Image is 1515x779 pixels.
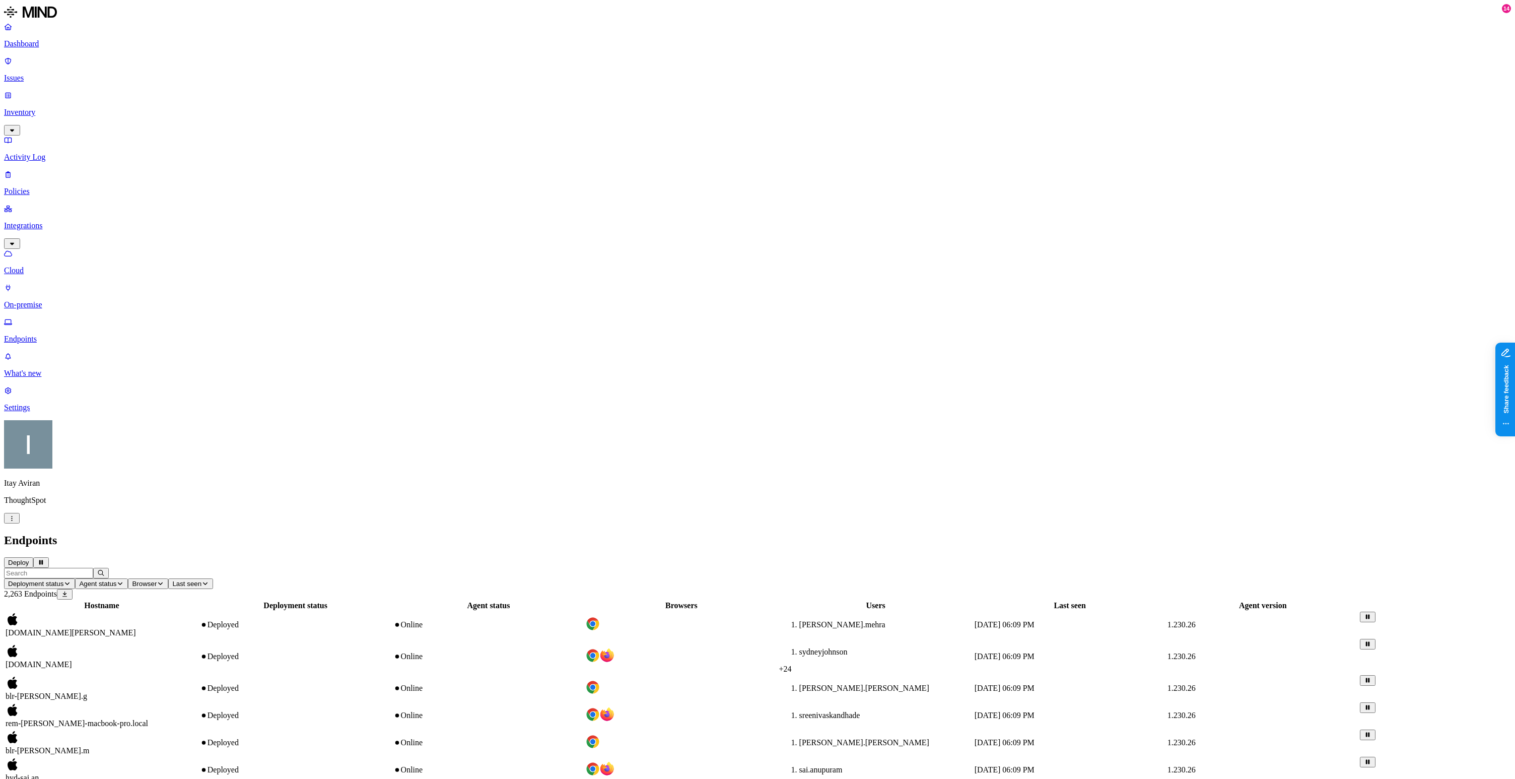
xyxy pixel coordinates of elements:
span: blr-[PERSON_NAME].g [6,692,87,700]
span: [DATE] 06:09 PM [975,620,1035,629]
span: sai.anupuram [799,765,843,774]
span: blr-[PERSON_NAME].m [6,746,89,755]
img: macos.svg [6,644,20,658]
img: firefox.svg [600,707,614,722]
h2: Endpoints [4,534,1511,547]
span: 2,263 Endpoints [4,590,57,598]
span: rem-[PERSON_NAME]-macbook-pro.local [6,719,148,728]
div: Online [393,738,584,747]
span: [DATE] 06:09 PM [975,711,1035,720]
p: Policies [4,187,1511,196]
p: Inventory [4,108,1511,117]
p: Activity Log [4,153,1511,162]
span: [DOMAIN_NAME] [6,660,72,669]
span: 1.230.26 [1167,765,1196,774]
a: Policies [4,170,1511,196]
span: [DATE] 06:09 PM [975,765,1035,774]
p: Cloud [4,266,1511,275]
div: Online [393,620,584,629]
span: Agent status [79,580,116,588]
div: Deployment status [200,601,391,610]
img: firefox.svg [600,648,614,663]
div: Browsers [586,601,777,610]
p: Endpoints [4,335,1511,344]
span: [DATE] 06:09 PM [975,738,1035,747]
p: Issues [4,74,1511,83]
input: Search [4,568,93,578]
span: 1.230.26 [1167,620,1196,629]
span: 1.230.26 [1167,652,1196,661]
div: Online [393,652,584,661]
div: Deployed [200,652,391,661]
a: Integrations [4,204,1511,247]
div: Deployed [200,738,391,747]
span: [DATE] 06:09 PM [975,684,1035,692]
a: Dashboard [4,22,1511,48]
p: Integrations [4,221,1511,230]
button: Deploy [4,557,33,568]
a: What's new [4,352,1511,378]
img: chrome.svg [586,735,600,749]
span: Browser [132,580,157,588]
span: 1.230.26 [1167,711,1196,720]
a: Inventory [4,91,1511,134]
a: Cloud [4,249,1511,275]
img: macos.svg [6,676,20,690]
span: [PERSON_NAME].[PERSON_NAME] [799,738,929,747]
img: chrome.svg [586,648,600,663]
span: [DATE] 06:09 PM [975,652,1035,661]
span: [PERSON_NAME].mehra [799,620,885,629]
div: Deployed [200,765,391,774]
img: MIND [4,4,57,20]
div: 14 [1502,4,1511,13]
p: Settings [4,403,1511,412]
span: 1.230.26 [1167,738,1196,747]
div: Online [393,684,584,693]
img: macos.svg [6,757,20,771]
div: Online [393,765,584,774]
div: Hostname [6,601,198,610]
span: 1.230.26 [1167,684,1196,692]
span: Deployment status [8,580,63,588]
div: Last seen [975,601,1165,610]
p: On-premise [4,300,1511,309]
div: Online [393,711,584,720]
p: Dashboard [4,39,1511,48]
span: [DOMAIN_NAME][PERSON_NAME] [6,628,136,637]
div: Deployed [200,711,391,720]
a: Activity Log [4,136,1511,162]
div: Agent version [1167,601,1358,610]
div: Users [779,601,973,610]
img: chrome.svg [586,707,600,722]
div: Agent status [393,601,584,610]
p: What's new [4,369,1511,378]
div: Deployed [200,684,391,693]
span: sreenivaskandhade [799,711,860,720]
span: Last seen [172,580,201,588]
div: Deployed [200,620,391,629]
p: ThoughtSpot [4,496,1511,505]
span: sydneyjohnson [799,647,848,656]
span: [PERSON_NAME].[PERSON_NAME] [799,684,929,692]
img: firefox.svg [600,762,614,776]
span: + 24 [779,665,792,673]
img: Itay Aviran [4,420,52,469]
a: Endpoints [4,317,1511,344]
img: macos.svg [6,612,20,626]
a: MIND [4,4,1511,22]
img: macos.svg [6,730,20,744]
a: On-premise [4,283,1511,309]
img: chrome.svg [586,680,600,694]
img: macos.svg [6,703,20,717]
img: chrome.svg [586,762,600,776]
img: chrome.svg [586,617,600,631]
a: Issues [4,56,1511,83]
a: Settings [4,386,1511,412]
